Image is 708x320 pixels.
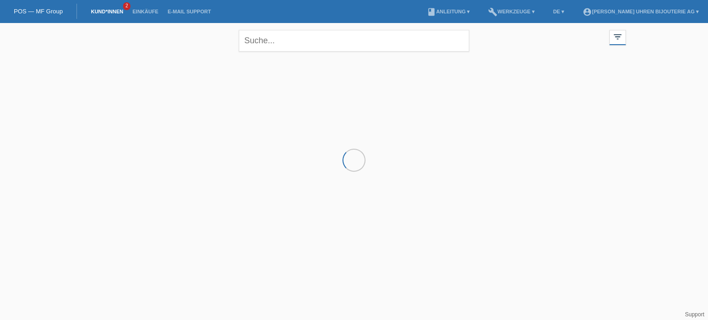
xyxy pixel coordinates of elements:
i: account_circle [583,7,592,17]
i: book [427,7,436,17]
i: build [488,7,497,17]
span: 2 [123,2,130,10]
a: buildWerkzeuge ▾ [484,9,539,14]
a: DE ▾ [549,9,569,14]
a: E-Mail Support [163,9,216,14]
a: Kund*innen [86,9,128,14]
a: account_circle[PERSON_NAME] Uhren Bijouterie AG ▾ [578,9,703,14]
a: bookAnleitung ▾ [422,9,474,14]
a: Einkäufe [128,9,163,14]
input: Suche... [239,30,469,52]
a: POS — MF Group [14,8,63,15]
i: filter_list [613,32,623,42]
a: Support [685,311,704,318]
